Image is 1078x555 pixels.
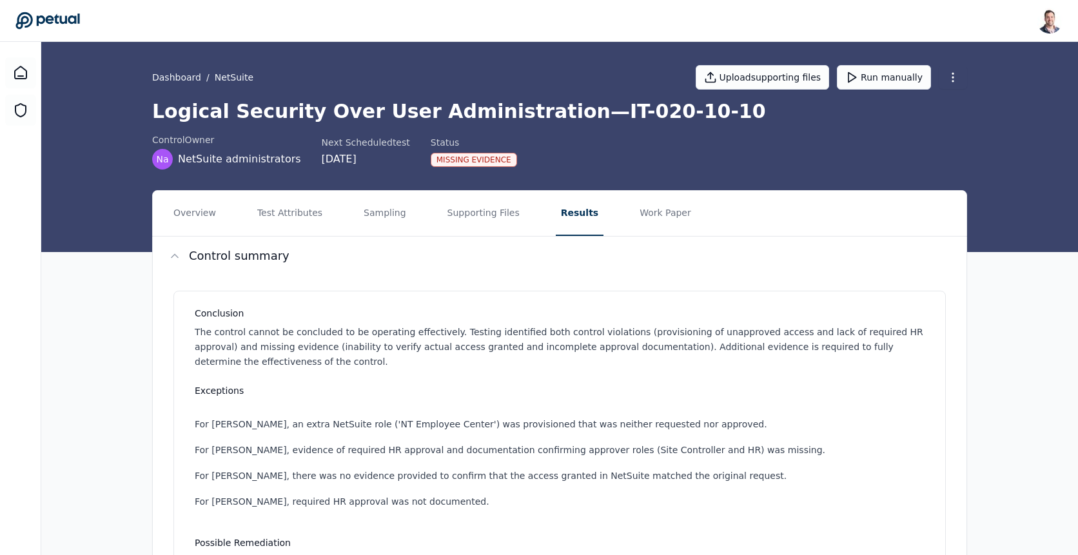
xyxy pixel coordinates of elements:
h3: Possible Remediation [195,536,930,549]
button: Uploadsupporting files [696,65,830,90]
button: Control summary [153,237,966,275]
div: Next Scheduled test [322,136,410,149]
div: control Owner [152,133,301,146]
div: Missing Evidence [431,153,517,167]
img: Snir Kodesh [1037,8,1063,34]
button: Work Paper [634,191,696,236]
button: Supporting Files [442,191,525,236]
button: Overview [168,191,221,236]
div: [DATE] [322,151,410,167]
p: The control cannot be concluded to be operating effectively. Testing identified both control viol... [195,325,930,369]
h2: Control summary [189,247,289,265]
span: NetSuite administrators [178,151,301,167]
button: Test Attributes [252,191,328,236]
div: / [152,71,253,84]
h3: Exceptions [195,384,930,397]
a: Go to Dashboard [15,12,80,30]
a: SOC [5,95,36,126]
li: For [PERSON_NAME], evidence of required HR approval and documentation confirming approver roles (... [195,443,930,456]
button: Sampling [358,191,411,236]
nav: Tabs [153,191,966,236]
h3: Conclusion [195,307,930,320]
li: For [PERSON_NAME], required HR approval was not documented. [195,495,930,508]
a: Dashboard [5,57,36,88]
div: Status [431,136,517,149]
button: Run manually [837,65,931,90]
a: Dashboard [152,71,201,84]
span: Na [156,153,168,166]
button: NetSuite [215,71,253,84]
li: For [PERSON_NAME], there was no evidence provided to confirm that the access granted in NetSuite ... [195,469,930,482]
li: For [PERSON_NAME], an extra NetSuite role ('NT Employee Center') was provisioned that was neither... [195,418,930,431]
h1: Logical Security Over User Administration — IT-020-10-10 [152,100,967,123]
button: Results [556,191,603,236]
